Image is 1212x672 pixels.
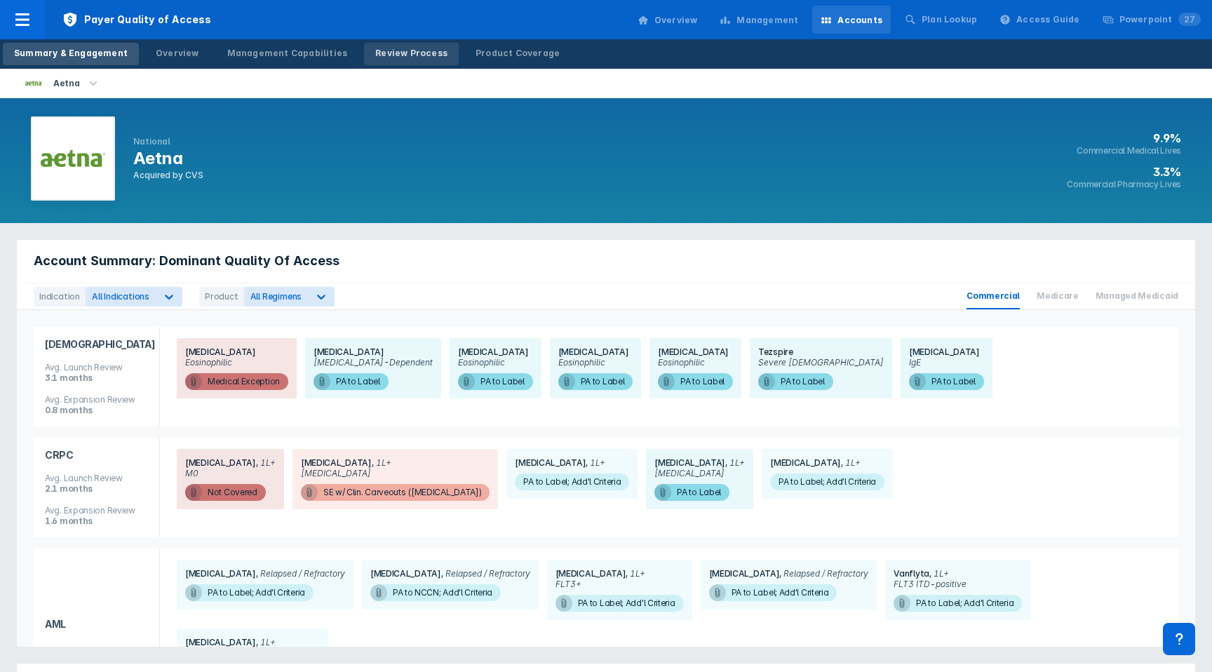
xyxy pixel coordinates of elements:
div: Indication [34,287,86,307]
span: CRPC [45,438,148,473]
span: 1L+ [586,457,605,468]
span: PA to Label [658,373,733,390]
span: [MEDICAL_DATA] [658,347,729,357]
div: Management [736,14,798,27]
a: Accounts [812,6,891,34]
div: Accounts [837,14,882,27]
span: PA to Label; Add'l Criteria [515,473,629,490]
button: Aetna [8,69,118,98]
span: All Indications [92,291,149,302]
span: [MEDICAL_DATA] [314,347,384,357]
span: [MEDICAL_DATA] [185,347,256,357]
h4: Commercial Medical Lives [1067,145,1181,156]
div: Product [199,287,244,307]
span: 27 [1178,13,1201,26]
h3: 3.3% [1067,165,1181,179]
span: [MEDICAL_DATA] [654,468,725,478]
span: PA to Label [758,373,833,390]
span: AML [45,607,148,642]
span: PA to Label [458,373,533,390]
div: Avg. Expansion Review [45,505,148,516]
div: 0.8 months [45,405,148,415]
img: aetna.png [41,150,105,166]
span: [MEDICAL_DATA] [558,347,629,357]
span: PA to Label [654,484,729,501]
span: IgE [909,357,921,368]
span: Medical Exception [185,373,288,390]
span: [MEDICAL_DATA] [770,457,841,468]
span: Eosinophilic [185,357,232,368]
span: [MEDICAL_DATA] [185,457,256,468]
span: 1L+ [256,457,276,468]
span: 1L+ [372,457,391,468]
div: Overview [654,14,698,27]
span: [MEDICAL_DATA] [185,637,256,647]
span: 1L+ [725,457,745,468]
h4: Acquired by CVS [133,170,203,181]
span: [MEDICAL_DATA] [301,468,371,478]
a: Review Process [364,43,459,65]
div: 3.1 months [45,372,148,383]
div: National [133,136,203,147]
span: Relapsed / Refractory [256,568,345,579]
span: [MEDICAL_DATA] [909,347,980,357]
span: PA to Label [909,373,984,390]
span: 1L+ [841,457,861,468]
span: Commercial [967,283,1020,309]
span: FLT3+ [555,579,581,589]
span: PA to Label; Add'l Criteria [894,595,1022,612]
span: PA to Label; Add'l Criteria [185,584,314,601]
img: aetna [25,81,42,85]
span: PA to Label [314,373,389,390]
span: PA to Label; Add'l Criteria [770,473,884,490]
div: Aetna [48,74,86,93]
span: [MEDICAL_DATA] [515,457,586,468]
span: Relapsed / Refractory [779,568,868,579]
h4: Commercial Pharmacy Lives [1067,179,1181,190]
a: Product Coverage [464,43,571,65]
div: 2.1 months [45,483,148,494]
span: Account Summary: Dominant Quality Of Access [34,253,339,269]
span: 1L+ [626,568,645,579]
span: PA to Label; Add'l Criteria [555,595,684,612]
span: FLT3 ITD-positive [894,579,967,589]
a: Overview [629,6,706,34]
div: Avg. Expansion Review [45,394,148,405]
span: Severe [DEMOGRAPHIC_DATA] [758,357,884,368]
span: Tezspire [758,347,793,357]
span: [MEDICAL_DATA] [301,457,372,468]
span: All Regimens [250,291,302,302]
a: Summary & Engagement [3,43,139,65]
span: [MEDICAL_DATA] [654,457,725,468]
span: Vanflyta [894,568,929,579]
span: PA to Label; Add'l Criteria [709,584,837,601]
span: M0 [185,468,198,478]
div: Avg. Launch Review [45,473,148,483]
span: Eosinophilic [458,357,505,368]
span: [MEDICAL_DATA] [185,568,256,579]
span: 1L+ [929,568,949,579]
div: Powerpoint [1119,13,1201,26]
span: Managed Medicaid [1096,283,1178,309]
div: Access Guide [1016,13,1079,26]
a: Management [711,6,807,34]
div: Plan Lookup [922,13,977,26]
a: Overview [144,43,210,65]
div: Product Coverage [476,47,560,60]
span: Eosinophilic [658,357,705,368]
span: [MEDICAL_DATA] [370,568,441,579]
span: Medicare [1037,283,1079,309]
h1: Aetna [133,147,203,170]
div: Overview [156,47,199,60]
span: [MEDICAL_DATA]-Dependent [314,357,433,368]
span: PA to NCCN; Add'l Criteria [370,584,501,601]
div: Review Process [375,47,447,60]
div: Avg. Launch Review [45,362,148,372]
span: Eosinophilic [558,357,605,368]
span: SE w/ Clin. Carveouts ([MEDICAL_DATA]) [301,484,490,501]
div: 1.6 months [45,516,148,526]
div: Summary & Engagement [14,47,128,60]
a: Management Capabilities [216,43,359,65]
h3: 9.9% [1067,131,1181,145]
div: Management Capabilities [227,47,348,60]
